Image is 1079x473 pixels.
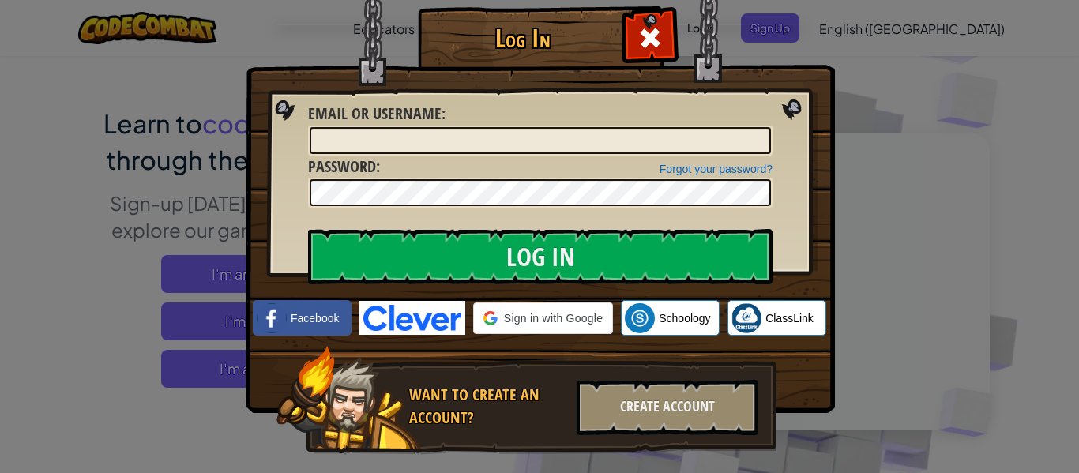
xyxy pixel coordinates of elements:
[308,156,376,177] span: Password
[765,310,814,326] span: ClassLink
[473,302,613,334] div: Sign in with Google
[577,380,758,435] div: Create Account
[291,310,339,326] span: Facebook
[731,303,761,333] img: classlink-logo-small.png
[660,163,773,175] a: Forgot your password?
[308,229,773,284] input: Log In
[409,384,567,429] div: Want to create an account?
[257,303,287,333] img: facebook_small.png
[308,156,380,178] label: :
[422,24,623,52] h1: Log In
[625,303,655,333] img: schoology.png
[308,103,446,126] label: :
[308,103,442,124] span: Email or Username
[659,310,710,326] span: Schoology
[359,301,465,335] img: clever-logo-blue.png
[504,310,603,326] span: Sign in with Google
